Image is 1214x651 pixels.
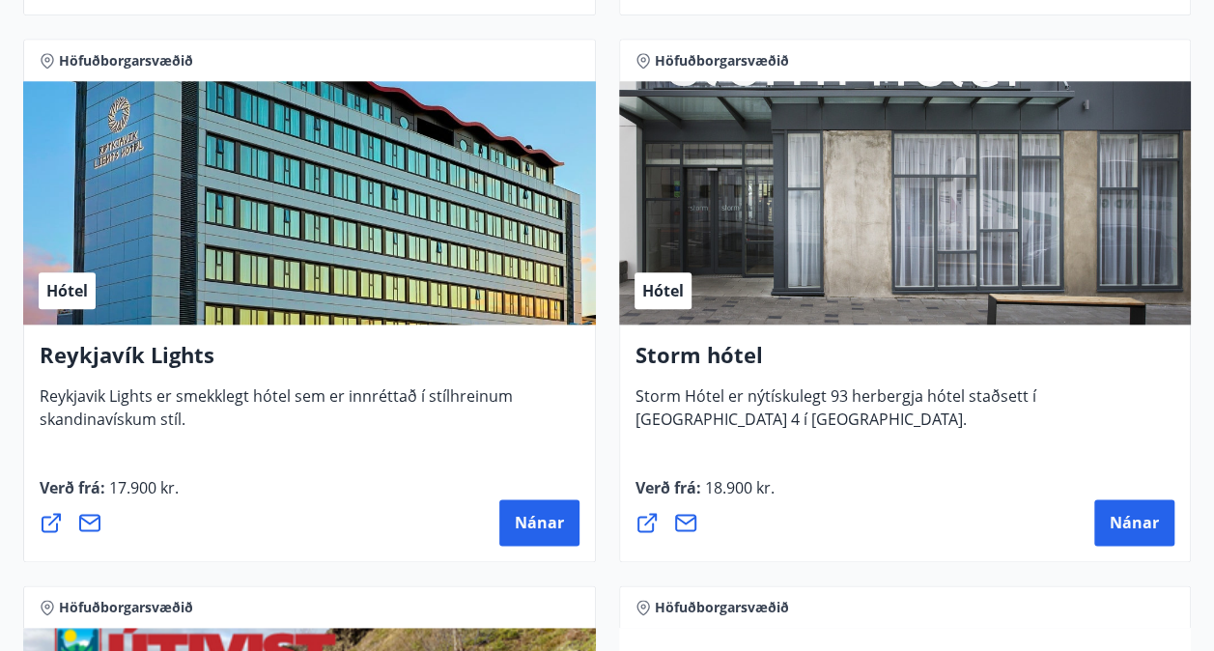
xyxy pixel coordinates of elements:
[655,598,789,617] span: Höfuðborgarsvæðið
[1094,499,1174,546] button: Nánar
[46,280,88,301] span: Hótel
[655,51,789,71] span: Höfuðborgarsvæðið
[40,340,579,384] h4: Reykjavík Lights
[642,280,684,301] span: Hótel
[635,477,775,514] span: Verð frá :
[635,340,1175,384] h4: Storm hótel
[59,598,193,617] span: Höfuðborgarsvæðið
[40,385,513,445] span: Reykjavik Lights er smekklegt hótel sem er innréttað í stílhreinum skandinavískum stíl.
[701,477,775,498] span: 18.900 kr.
[515,512,564,533] span: Nánar
[499,499,579,546] button: Nánar
[1110,512,1159,533] span: Nánar
[40,477,179,514] span: Verð frá :
[59,51,193,71] span: Höfuðborgarsvæðið
[635,385,1036,445] span: Storm Hótel er nýtískulegt 93 herbergja hótel staðsett í [GEOGRAPHIC_DATA] 4 í [GEOGRAPHIC_DATA].
[105,477,179,498] span: 17.900 kr.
